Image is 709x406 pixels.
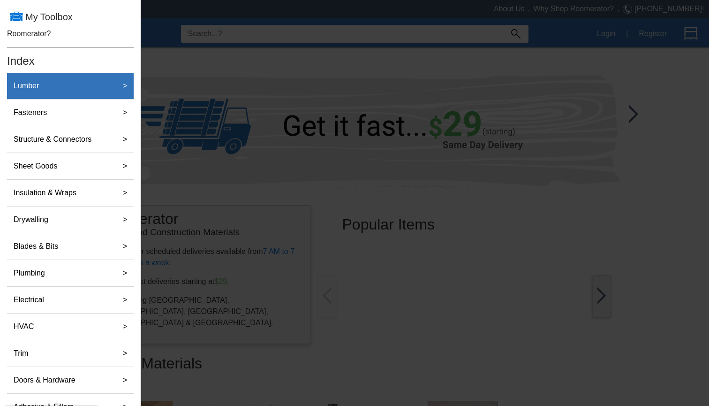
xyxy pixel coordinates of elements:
[119,291,131,309] label: >
[10,344,32,363] label: Trim
[119,157,131,176] label: >
[7,47,134,69] h4: Index
[7,340,134,367] button: Trim>
[10,77,43,95] label: Lumber
[10,317,38,336] label: HVAC
[119,344,131,363] label: >
[119,103,131,122] label: >
[7,180,134,207] button: Insulation & Wraps>
[7,153,134,180] button: Sheet Goods>
[7,30,51,38] a: Roomerator?
[119,130,131,149] label: >
[7,233,134,260] button: Blades & Bits>
[10,184,80,202] label: Insulation & Wraps
[119,77,131,95] label: >
[7,207,134,233] button: Drywalling>
[10,371,79,390] label: Doors & Hardware
[7,12,73,22] a: My Toolbox
[119,184,131,202] label: >
[7,287,134,314] button: Electrical>
[7,73,134,100] button: Lumber>
[7,126,134,153] button: Structure & Connectors>
[10,291,48,309] label: Electrical
[10,210,52,229] label: Drywalling
[10,130,95,149] label: Structure & Connectors
[10,237,62,256] label: Blades & Bits
[119,237,131,256] label: >
[7,260,134,287] button: Plumbing>
[7,314,134,340] button: HVAC>
[10,103,51,122] label: Fasteners
[7,100,134,126] button: Fasteners>
[119,210,131,229] label: >
[10,264,49,283] label: Plumbing
[7,367,134,394] button: Doors & Hardware>
[119,317,131,336] label: >
[119,264,131,283] label: >
[10,157,61,176] label: Sheet Goods
[119,371,131,390] label: >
